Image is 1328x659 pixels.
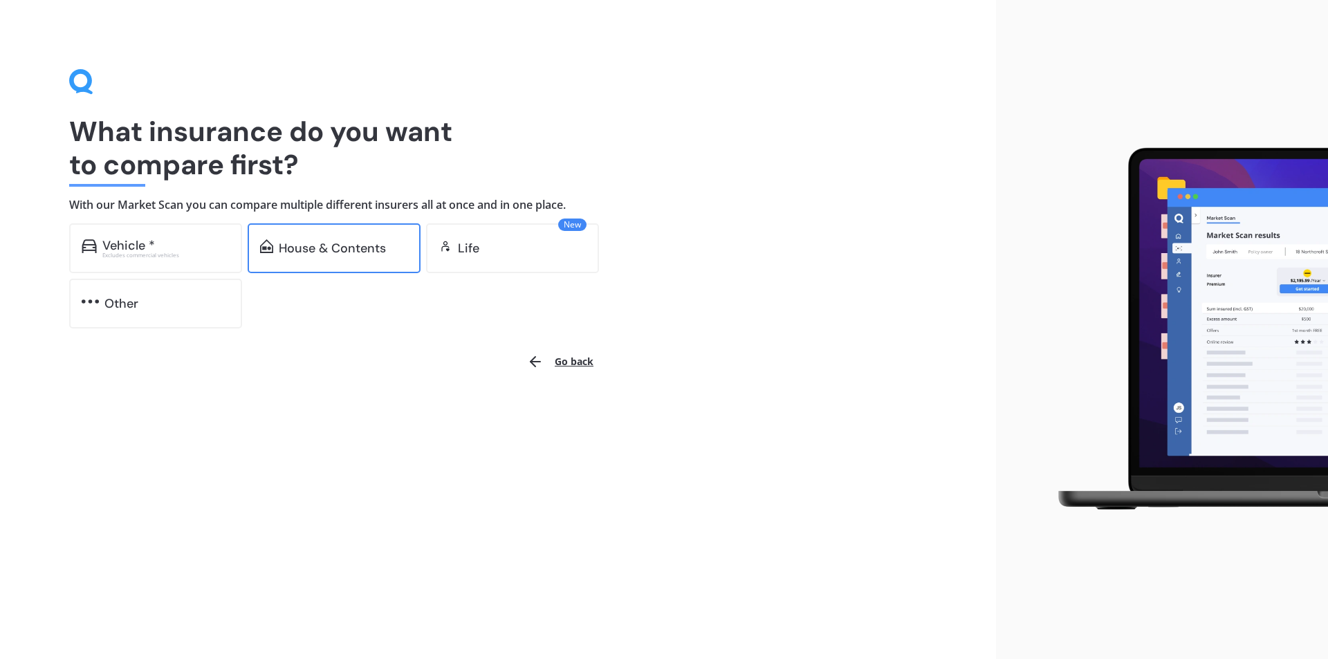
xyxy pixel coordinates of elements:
[82,295,99,308] img: other.81dba5aafe580aa69f38.svg
[260,239,273,253] img: home-and-contents.b802091223b8502ef2dd.svg
[82,239,97,253] img: car.f15378c7a67c060ca3f3.svg
[69,198,927,212] h4: With our Market Scan you can compare multiple different insurers all at once and in one place.
[69,115,927,181] h1: What insurance do you want to compare first?
[458,241,479,255] div: Life
[279,241,386,255] div: House & Contents
[439,239,452,253] img: life.f720d6a2d7cdcd3ad642.svg
[102,239,155,252] div: Vehicle *
[104,297,138,310] div: Other
[102,252,230,258] div: Excludes commercial vehicles
[519,345,602,378] button: Go back
[558,219,587,231] span: New
[1038,140,1328,520] img: laptop.webp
